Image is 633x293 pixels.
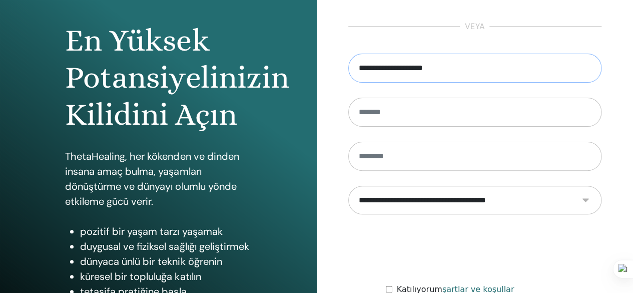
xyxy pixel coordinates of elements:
li: pozitif bir yaşam tarzı yaşamak [80,224,251,239]
h1: En Yüksek Potansiyelinizin Kilidini Açın [65,22,251,134]
span: veya [460,21,489,33]
li: küresel bir topluluğa katılın [80,269,251,284]
iframe: reCAPTCHA [399,229,551,268]
li: duygusal ve fiziksel sağlığı geliştirmek [80,239,251,254]
li: dünyaca ünlü bir teknik öğrenin [80,254,251,269]
p: ThetaHealing, her kökenden ve dinden insana amaç bulma, yaşamları dönüştürme ve dünyayı olumlu yö... [65,149,251,209]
